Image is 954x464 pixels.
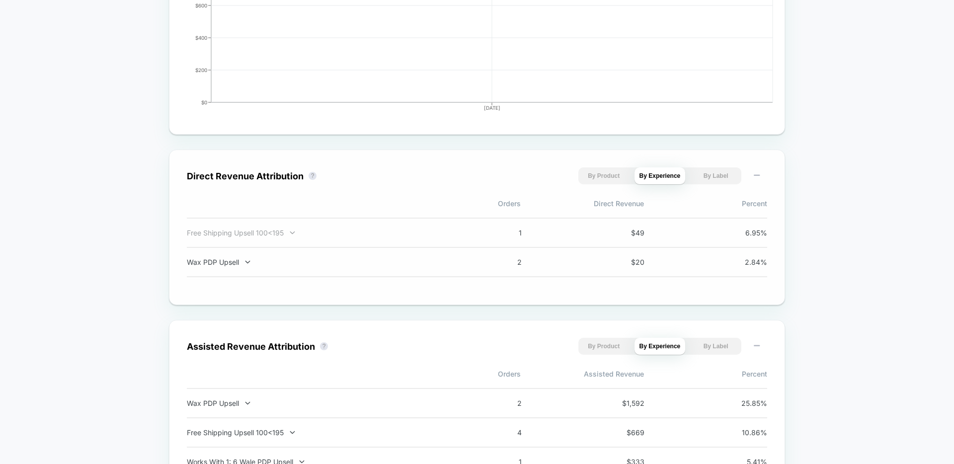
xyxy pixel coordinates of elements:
span: 2.84 % [722,258,767,266]
div: Wax PDP Upsell [187,258,448,266]
button: ? [309,172,317,180]
button: By Label [690,167,741,184]
span: $ 669 [600,428,644,437]
span: Percent [644,370,767,378]
span: 6.95 % [722,229,767,237]
span: Assisted Revenue [521,370,644,378]
span: Direct Revenue [521,199,644,208]
span: 4 [477,428,522,437]
button: By Product [578,167,630,184]
span: $ 1,592 [600,399,644,407]
span: 2 [477,399,522,407]
span: 2 [477,258,522,266]
div: Free Shipping Upsell 100<195 [187,428,448,437]
tspan: [DATE] [484,105,500,111]
button: By Label [690,338,741,355]
span: $ 49 [600,229,644,237]
span: 10.86 % [722,428,767,437]
div: Assisted Revenue Attribution [187,341,315,352]
tspan: $400 [195,35,207,41]
tspan: $0 [201,99,207,105]
tspan: $600 [195,2,207,8]
button: By Experience [635,167,686,184]
span: 1 [477,229,522,237]
button: By Product [578,338,630,355]
span: 25.85 % [722,399,767,407]
span: Orders [397,370,521,378]
span: Percent [644,199,767,208]
button: By Experience [635,338,686,355]
div: Direct Revenue Attribution [187,171,304,181]
button: ? [320,342,328,350]
span: Orders [397,199,521,208]
span: $ 20 [600,258,644,266]
div: Wax PDP Upsell [187,399,448,407]
div: Free Shipping Upsell 100<195 [187,229,448,237]
tspan: $200 [195,67,207,73]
